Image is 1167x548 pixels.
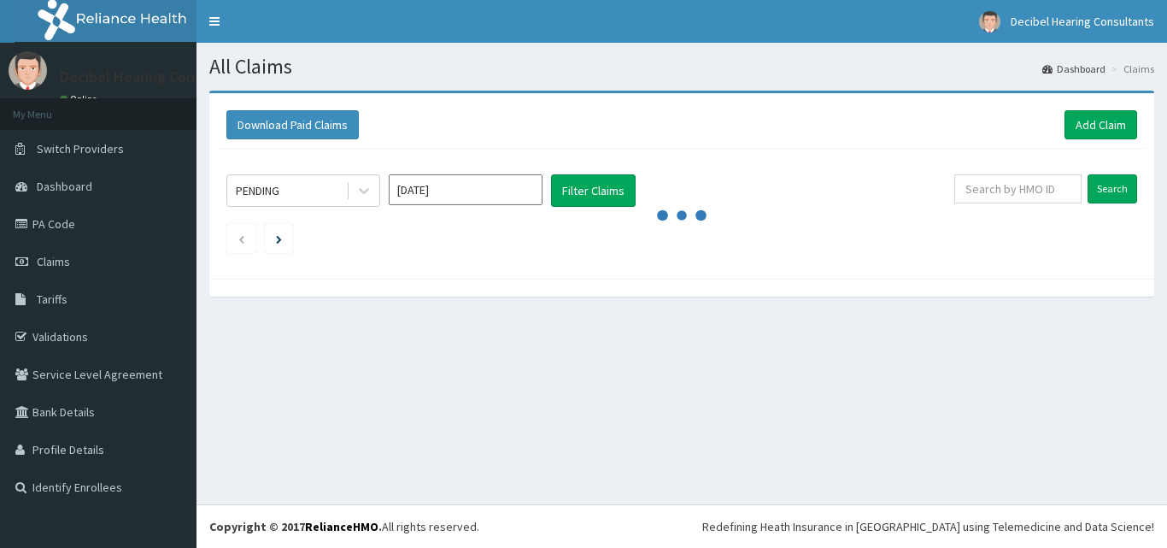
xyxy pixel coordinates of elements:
span: Decibel Hearing Consultants [1011,14,1154,29]
button: Download Paid Claims [226,110,359,139]
input: Select Month and Year [389,174,542,205]
span: Claims [37,254,70,269]
div: Redefining Heath Insurance in [GEOGRAPHIC_DATA] using Telemedicine and Data Science! [702,518,1154,535]
svg: audio-loading [656,190,707,241]
p: Decibel Hearing Consultants [60,69,250,85]
button: Filter Claims [551,174,636,207]
h1: All Claims [209,56,1154,78]
input: Search [1088,174,1137,203]
strong: Copyright © 2017 . [209,519,382,534]
img: User Image [9,51,47,90]
span: Switch Providers [37,141,124,156]
a: Next page [276,231,282,246]
span: Dashboard [37,179,92,194]
footer: All rights reserved. [196,504,1167,548]
a: Add Claim [1064,110,1137,139]
a: Previous page [238,231,245,246]
span: Tariffs [37,292,67,307]
a: Online [60,93,101,105]
li: Claims [1107,62,1154,76]
a: Dashboard [1042,62,1105,76]
img: User Image [979,11,1000,32]
div: PENDING [236,182,279,199]
input: Search by HMO ID [954,174,1082,203]
a: RelianceHMO [305,519,378,534]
